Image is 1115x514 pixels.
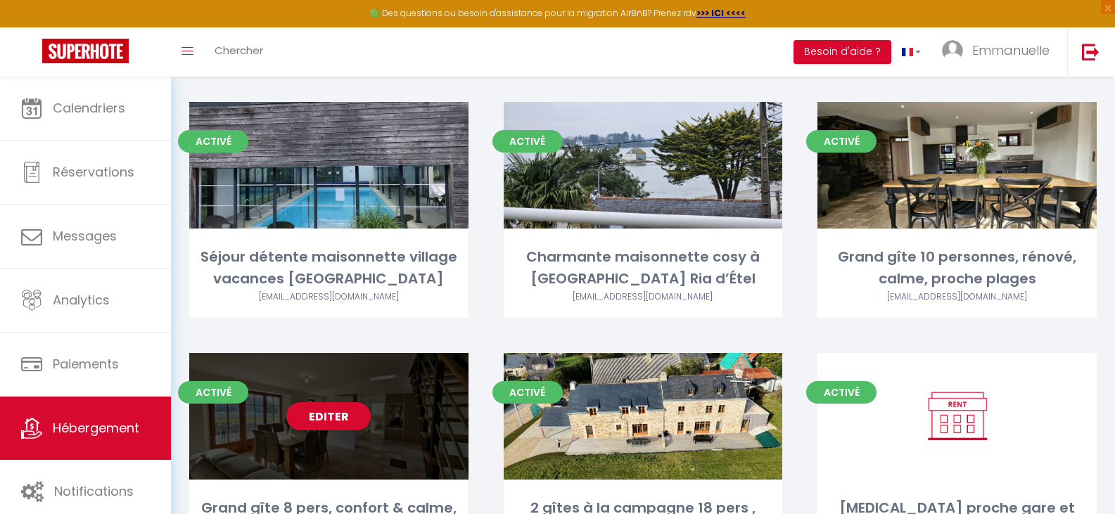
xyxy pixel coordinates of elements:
a: Chercher [204,27,274,77]
div: Grand gîte 10 personnes, rénové, calme, proche plages [817,246,1097,290]
button: Besoin d'aide ? [794,40,891,64]
div: Airbnb [817,290,1097,304]
span: Activé [178,130,248,153]
img: Super Booking [42,39,129,63]
span: Chercher [215,43,263,58]
a: >>> ICI <<<< [696,7,746,19]
span: Hébergement [53,419,139,437]
span: Activé [806,381,877,404]
span: Activé [178,381,248,404]
div: Charmante maisonnette cosy à [GEOGRAPHIC_DATA] Ria d’Étel [504,246,783,290]
div: Airbnb [504,290,783,304]
img: ... [942,40,963,61]
img: logout [1082,43,1100,60]
a: ... Emmanuelle [931,27,1067,77]
span: Messages [53,227,117,245]
a: Editer [286,402,371,430]
span: Paiements [53,355,119,373]
span: Activé [806,130,877,153]
div: Séjour détente maisonnette village vacances [GEOGRAPHIC_DATA] [189,246,469,290]
span: Emmanuelle [972,41,1050,59]
div: Airbnb [189,290,469,304]
span: Activé [492,381,563,404]
span: Calendriers [53,99,125,117]
span: Notifications [54,482,134,500]
span: Activé [492,130,563,153]
span: Analytics [53,291,110,309]
span: Réservations [53,163,134,181]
